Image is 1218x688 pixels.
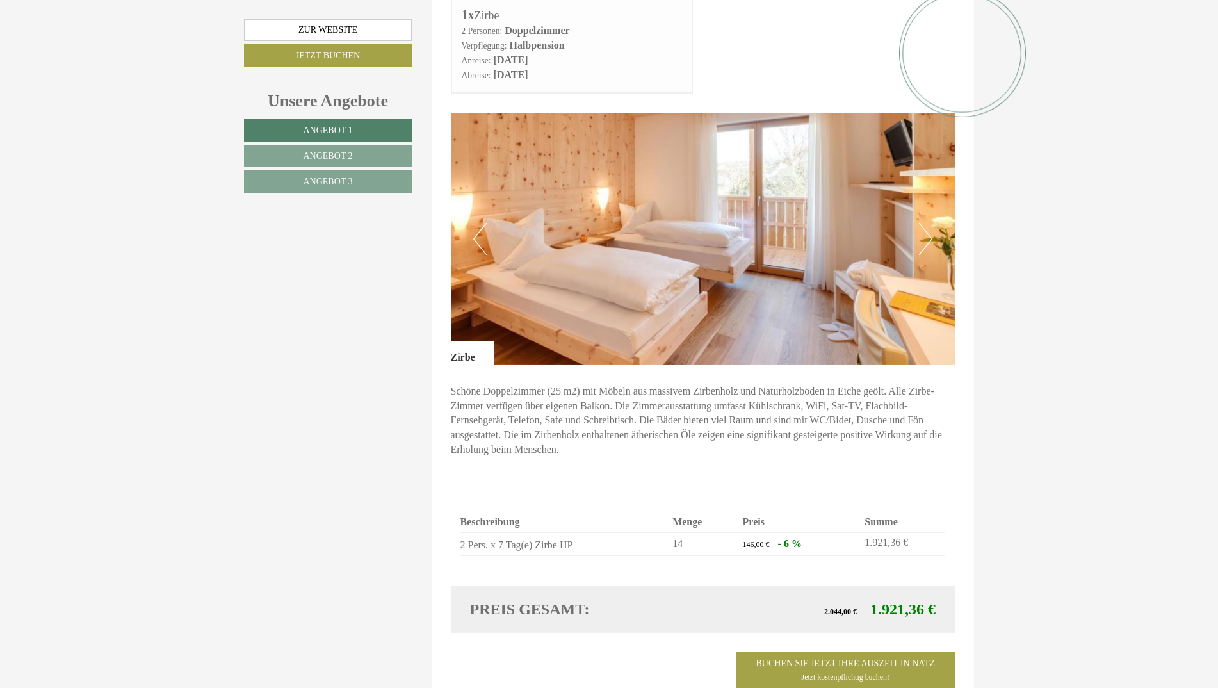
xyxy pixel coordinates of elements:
th: Menge [667,512,737,532]
small: Abreise: [462,70,491,80]
span: 146,00 € [743,540,770,549]
span: 2.044,00 € [824,607,857,616]
small: Anreise: [462,56,491,65]
a: Jetzt buchen [244,44,412,67]
a: Zur Website [244,19,412,41]
span: Jetzt kostenpflichtig buchen! [802,673,889,682]
small: 2 Personen: [462,26,503,36]
div: Zirbe [462,6,683,24]
th: Preis [738,512,860,532]
b: 1x [462,8,475,22]
p: Schöne Doppelzimmer (25 m2) mit Möbeln aus massivem Zirbenholz und Naturholzböden in Eiche geölt.... [451,384,955,457]
b: Doppelzimmer [505,25,569,36]
td: 2 Pers. x 7 Tag(e) Zirbe HP [460,532,668,555]
b: [DATE] [494,54,528,65]
small: Verpflegung: [462,41,507,51]
span: - 6 % [778,538,802,549]
span: Angebot 2 [303,151,352,161]
img: image [451,113,955,365]
button: Next [919,223,932,255]
span: 1.921,36 € [870,601,936,618]
td: 14 [667,532,737,555]
span: Angebot 3 [303,177,352,186]
th: Beschreibung [460,512,668,532]
b: Halbpension [509,40,564,51]
th: Summe [859,512,945,532]
b: [DATE] [494,69,528,80]
span: Angebot 1 [303,126,352,135]
a: Buchen Sie jetzt ihre Auszeit in NatzJetzt kostenpflichtig buchen! [736,652,955,688]
div: Zirbe [451,341,494,365]
button: Previous [473,223,487,255]
td: 1.921,36 € [859,532,945,555]
div: Preis gesamt: [460,598,703,620]
div: Unsere Angebote [244,89,412,113]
